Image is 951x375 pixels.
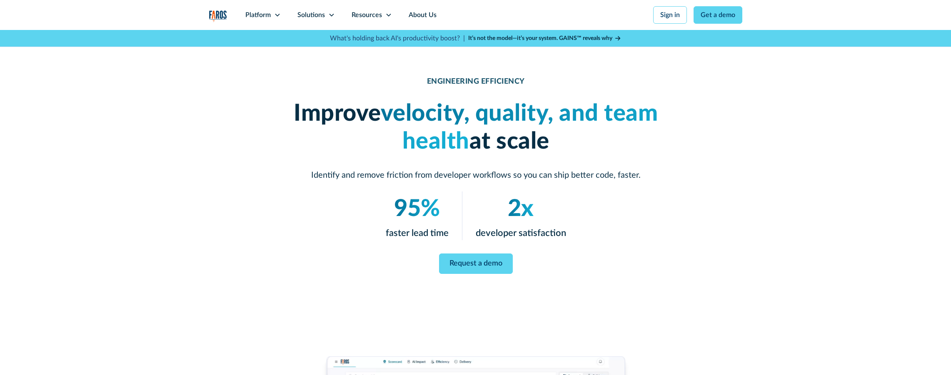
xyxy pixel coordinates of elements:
[475,226,566,240] p: developer satisfaction
[427,77,524,87] div: ENGINEERING EFFICIENCY
[209,10,227,22] a: home
[297,10,325,20] div: Solutions
[694,6,742,24] a: Get a demo
[468,34,622,43] a: It’s not the model—it’s your system. GAINS™ reveals why
[385,226,448,240] p: faster lead time
[468,35,612,41] strong: It’s not the model—it’s your system. GAINS™ reveals why
[439,253,512,274] a: Request a demo
[352,10,382,20] div: Resources
[276,100,676,156] h1: Improve at scale
[653,6,687,24] a: Sign in
[508,197,534,221] em: 2x
[380,102,658,153] em: velocity, quality, and team health
[394,197,440,221] em: 95%
[209,10,227,22] img: Logo of the analytics and reporting company Faros.
[245,10,271,20] div: Platform
[276,169,676,181] p: Identify and remove friction from developer workflows so you can ship better code, faster.
[330,33,465,43] p: What's holding back AI's productivity boost? |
